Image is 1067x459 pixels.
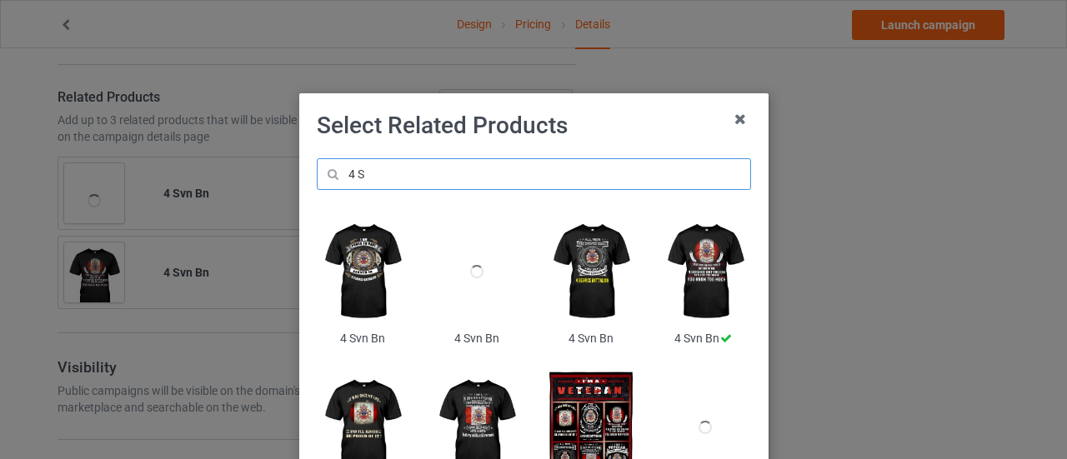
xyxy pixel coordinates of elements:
[431,331,522,347] div: 4 Svn Bn
[317,331,408,347] div: 4 Svn Bn
[545,331,636,347] div: 4 Svn Bn
[317,158,751,190] input: 4 SVN
[659,331,750,347] div: 4 Svn Bn
[317,111,751,141] h1: Select Related Products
